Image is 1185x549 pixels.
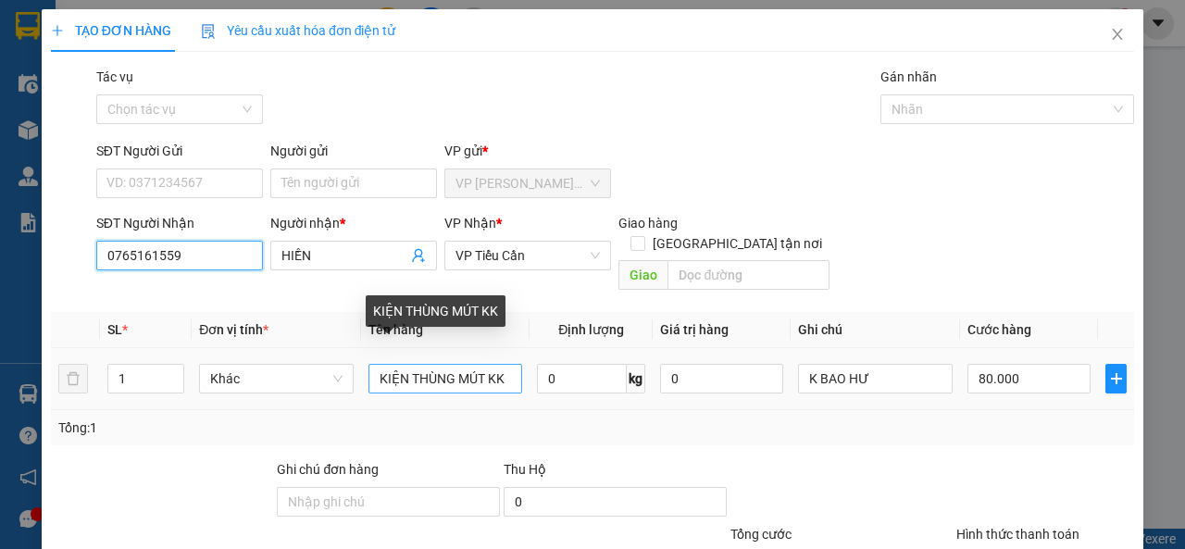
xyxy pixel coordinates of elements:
span: user-add [411,248,426,263]
p: GỬI: [7,36,270,71]
button: plus [1105,364,1127,393]
input: VD: Bàn, Ghế [368,364,523,393]
span: K BAO BỂ HƯ [48,120,139,138]
strong: BIÊN NHẬN GỬI HÀNG [62,10,215,28]
span: Định lượng [558,322,624,337]
span: kg [627,364,645,393]
span: TẠO ĐƠN HÀNG [51,23,171,38]
th: Ghi chú [791,312,960,348]
span: Giao hàng [618,216,678,231]
span: plus [51,24,64,37]
label: Ghi chú đơn hàng [277,462,379,477]
span: VP Tiểu Cần [52,80,133,97]
label: Hình thức thanh toán [956,527,1079,542]
p: NHẬN: [7,80,270,97]
span: Đơn vị tính [199,322,268,337]
span: plus [1106,371,1126,386]
span: Thu Hộ [504,462,546,477]
div: Người nhận [270,213,437,233]
span: SL [107,322,122,337]
div: Tổng: 1 [58,418,459,438]
span: VP Trần Phú (Hàng) [455,169,600,197]
span: [GEOGRAPHIC_DATA] tận nơi [645,233,829,254]
button: delete [58,364,88,393]
span: Khác [210,365,343,393]
input: 0 [660,364,783,393]
div: VP gửi [444,141,611,161]
label: Tác vụ [96,69,133,84]
input: Dọc đường [667,260,829,290]
span: GIAO: [7,120,139,138]
div: Người gửi [270,141,437,161]
span: close [1110,27,1125,42]
span: VP Tiểu Cần [455,242,600,269]
span: Giao [618,260,667,290]
div: SĐT Người Nhận [96,213,263,233]
span: VP [PERSON_NAME] ([GEOGRAPHIC_DATA]) - [7,36,172,71]
span: Tổng cước [730,527,792,542]
input: Ghi Chú [798,364,953,393]
span: 0984266580 - [7,100,127,118]
span: VP Nhận [444,216,496,231]
label: Gán nhãn [880,69,937,84]
span: Cước hàng [967,322,1031,337]
input: Ghi chú đơn hàng [277,487,500,517]
button: Close [1091,9,1143,61]
span: Giá trị hàng [660,322,729,337]
span: Yêu cầu xuất hóa đơn điện tử [201,23,396,38]
div: KIỆN THÙNG MÚT KK [366,295,505,327]
div: SĐT Người Gửi [96,141,263,161]
img: icon [201,24,216,39]
span: TỚI [99,100,127,118]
